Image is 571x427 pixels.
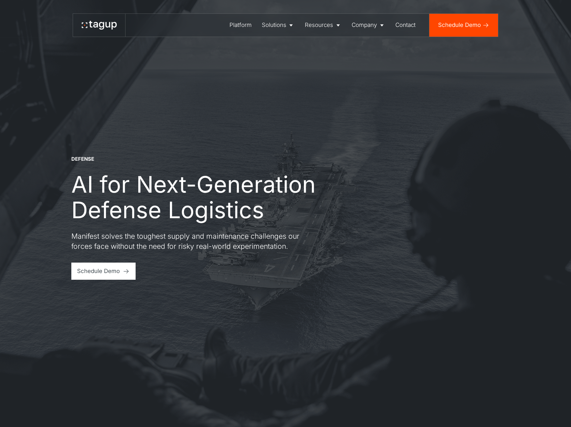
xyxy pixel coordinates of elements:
div: Schedule Demo [438,21,481,29]
a: Contact [390,14,421,37]
h1: AI for Next-Generation Defense Logistics [71,171,354,223]
div: Contact [395,21,416,29]
a: Schedule Demo [71,263,136,280]
div: Platform [229,21,252,29]
p: Manifest solves the toughest supply and maintenance challenges our forces face without the need f... [71,231,314,251]
a: Solutions [257,14,300,37]
div: Resources [305,21,333,29]
a: Company [347,14,390,37]
a: Schedule Demo [429,14,498,37]
div: DEFENSE [71,156,94,163]
a: Resources [300,14,347,37]
a: Platform [224,14,257,37]
div: Solutions [262,21,286,29]
div: Company [352,21,377,29]
div: Schedule Demo [77,267,120,275]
